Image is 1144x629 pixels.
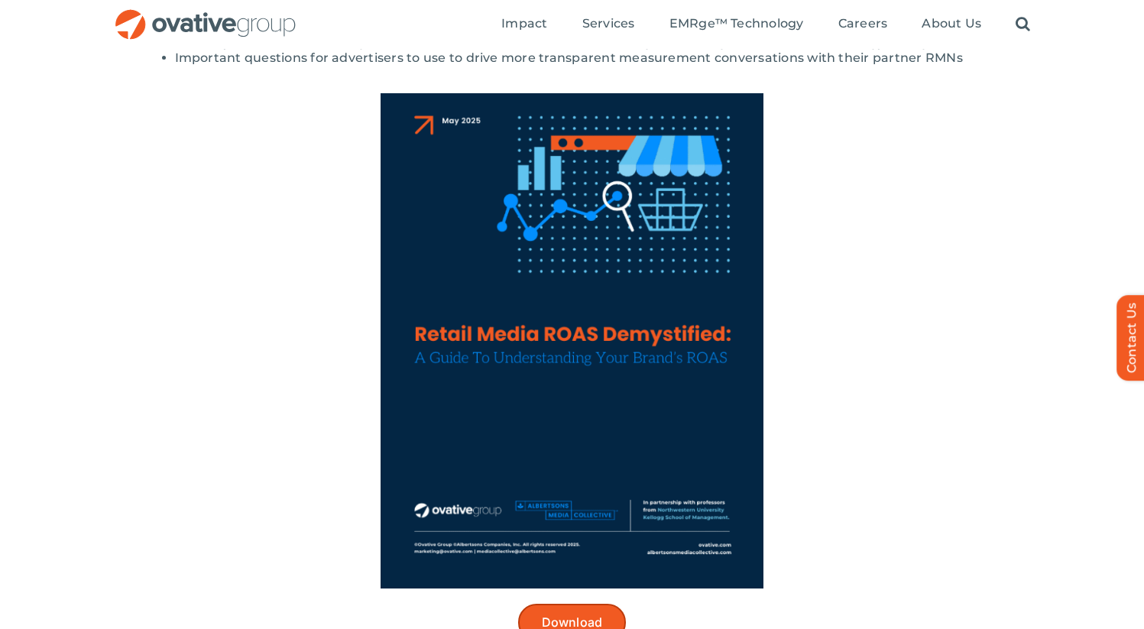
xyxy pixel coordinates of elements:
[838,16,888,31] span: Careers
[922,16,981,31] span: About Us
[501,16,547,33] a: Impact
[1016,16,1030,33] a: Search
[582,16,635,31] span: Services
[669,16,804,33] a: EMRge™ Technology
[838,16,888,33] a: Careers
[175,50,1000,66] li: Important questions for advertisers to use to drive more transparent measurement conversations wi...
[501,16,547,31] span: Impact
[922,16,981,33] a: About Us
[114,8,297,22] a: OG_Full_horizontal_RGB
[582,16,635,33] a: Services
[669,16,804,31] span: EMRge™ Technology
